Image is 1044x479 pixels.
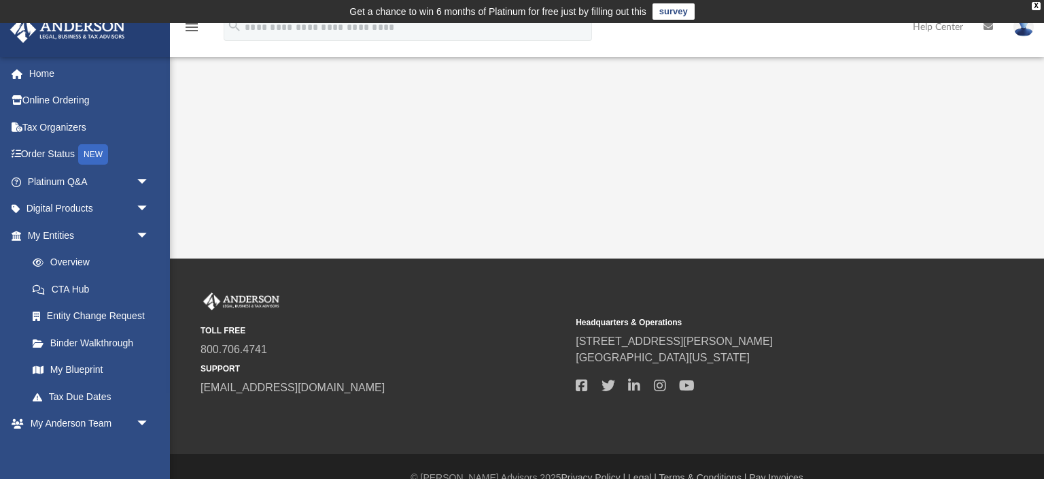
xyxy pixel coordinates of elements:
a: My Anderson Teamarrow_drop_down [10,410,163,437]
i: search [227,18,242,33]
i: menu [184,19,200,35]
img: User Pic [1013,17,1034,37]
span: arrow_drop_down [136,168,163,196]
small: SUPPORT [201,363,566,375]
a: Digital Productsarrow_drop_down [10,195,170,222]
a: My Entitiesarrow_drop_down [10,222,170,249]
a: Home [10,60,170,87]
span: arrow_drop_down [136,222,163,250]
a: Tax Due Dates [19,383,170,410]
div: Get a chance to win 6 months of Platinum for free just by filling out this [349,3,646,20]
a: Tax Organizers [10,114,170,141]
div: NEW [78,144,108,165]
a: CTA Hub [19,276,170,303]
span: arrow_drop_down [136,410,163,438]
small: TOLL FREE [201,325,566,337]
a: 800.706.4741 [201,344,267,355]
a: [EMAIL_ADDRESS][DOMAIN_NAME] [201,382,385,393]
a: [GEOGRAPHIC_DATA][US_STATE] [576,352,750,363]
small: Headquarters & Operations [576,316,941,329]
img: Anderson Advisors Platinum Portal [6,16,129,43]
a: [STREET_ADDRESS][PERSON_NAME] [576,335,773,347]
a: Order StatusNEW [10,141,170,169]
a: survey [652,3,695,20]
a: Online Ordering [10,87,170,114]
a: My Blueprint [19,357,163,384]
a: Entity Change Request [19,303,170,330]
img: Anderson Advisors Platinum Portal [201,293,282,310]
span: arrow_drop_down [136,195,163,223]
a: Binder Walkthrough [19,329,170,357]
div: close [1032,2,1041,10]
a: Platinum Q&Aarrow_drop_down [10,168,170,195]
a: Overview [19,249,170,276]
a: menu [184,26,200,35]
